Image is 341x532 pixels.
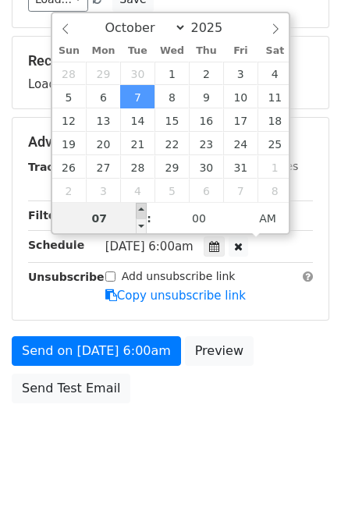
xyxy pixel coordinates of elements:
strong: Unsubscribe [28,271,105,283]
span: October 28, 2025 [120,155,155,179]
span: October 14, 2025 [120,108,155,132]
a: Send Test Email [12,374,130,403]
span: Sat [258,46,292,56]
span: September 29, 2025 [86,62,120,85]
span: October 21, 2025 [120,132,155,155]
span: October 12, 2025 [52,108,87,132]
a: Preview [185,336,254,366]
h5: Advanced [28,133,313,151]
span: Fri [223,46,258,56]
input: Minute [151,203,247,234]
span: Thu [189,46,223,56]
span: November 3, 2025 [86,179,120,202]
span: October 20, 2025 [86,132,120,155]
a: Copy unsubscribe link [105,289,246,303]
span: Wed [155,46,189,56]
span: October 26, 2025 [52,155,87,179]
span: October 3, 2025 [223,62,258,85]
strong: Schedule [28,239,84,251]
span: Sun [52,46,87,56]
span: October 10, 2025 [223,85,258,108]
span: September 30, 2025 [120,62,155,85]
span: November 8, 2025 [258,179,292,202]
strong: Tracking [28,161,80,173]
input: Year [186,20,243,35]
span: Click to toggle [247,203,289,234]
span: Mon [86,46,120,56]
span: September 28, 2025 [52,62,87,85]
span: October 23, 2025 [189,132,223,155]
span: November 5, 2025 [155,179,189,202]
span: October 1, 2025 [155,62,189,85]
span: October 6, 2025 [86,85,120,108]
a: Send on [DATE] 6:00am [12,336,181,366]
span: October 7, 2025 [120,85,155,108]
strong: Filters [28,209,68,222]
input: Hour [52,203,147,234]
span: October 31, 2025 [223,155,258,179]
span: November 2, 2025 [52,179,87,202]
iframe: Chat Widget [263,457,341,532]
span: October 4, 2025 [258,62,292,85]
span: October 19, 2025 [52,132,87,155]
span: October 22, 2025 [155,132,189,155]
span: Tue [120,46,155,56]
span: November 4, 2025 [120,179,155,202]
span: October 24, 2025 [223,132,258,155]
span: [DATE] 6:00am [105,239,194,254]
span: October 27, 2025 [86,155,120,179]
span: November 6, 2025 [189,179,223,202]
div: Loading... [28,52,313,93]
span: October 13, 2025 [86,108,120,132]
span: October 17, 2025 [223,108,258,132]
span: October 2, 2025 [189,62,223,85]
span: October 8, 2025 [155,85,189,108]
span: October 25, 2025 [258,132,292,155]
span: October 11, 2025 [258,85,292,108]
span: October 9, 2025 [189,85,223,108]
span: October 18, 2025 [258,108,292,132]
span: October 15, 2025 [155,108,189,132]
span: October 30, 2025 [189,155,223,179]
span: : [147,203,151,234]
span: November 7, 2025 [223,179,258,202]
h5: Recipients [28,52,313,69]
span: October 5, 2025 [52,85,87,108]
span: November 1, 2025 [258,155,292,179]
span: October 16, 2025 [189,108,223,132]
label: Add unsubscribe link [122,268,236,285]
span: October 29, 2025 [155,155,189,179]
